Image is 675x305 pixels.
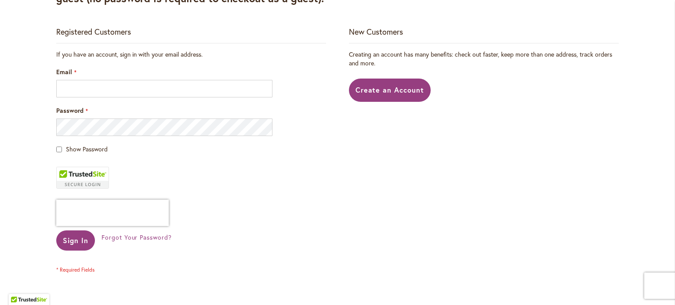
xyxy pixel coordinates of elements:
iframe: Launch Accessibility Center [7,274,31,298]
span: Sign In [63,236,88,245]
span: Create an Account [356,85,425,94]
span: Show Password [66,145,108,153]
a: Create an Account [349,79,431,102]
iframe: reCAPTCHA [56,200,169,226]
strong: New Customers [349,26,403,37]
span: Email [56,68,72,76]
button: Sign In [56,230,95,251]
span: Password [56,106,83,115]
div: TrustedSite Certified [56,167,109,189]
a: Forgot Your Password? [102,233,172,242]
div: If you have an account, sign in with your email address. [56,50,326,59]
strong: Registered Customers [56,26,131,37]
p: Creating an account has many benefits: check out faster, keep more than one address, track orders... [349,50,619,68]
